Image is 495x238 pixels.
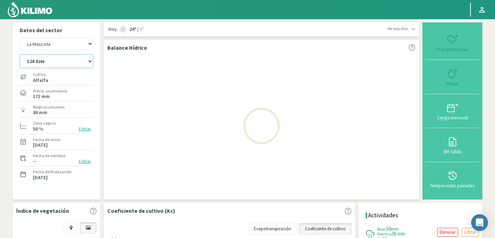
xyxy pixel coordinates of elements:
img: Loading... [226,91,297,161]
div: BH Tabla [428,149,477,154]
label: Precip. acumulada [33,88,67,94]
span: | [137,26,138,33]
span: Hoy [107,26,117,33]
span: Efectiva [377,231,392,237]
button: Editar [77,157,93,166]
span: 56 [386,225,391,232]
span: 9º [138,26,144,33]
a: Evapotranspiración [248,223,297,235]
strong: 24º [129,26,136,32]
div: Riego [428,81,477,86]
a: Coeficiente de cultivo [299,223,352,235]
label: Alfalfa [33,78,48,83]
label: [DATE] [33,143,48,147]
label: Cultivo [33,71,48,78]
button: Editar [462,228,479,237]
button: Temporadas pasadas [426,162,479,196]
div: Carga mensual [428,115,477,120]
button: Eliminar [437,228,458,237]
span: mm [391,226,399,232]
button: Riego [426,60,479,94]
p: Editar [464,228,476,236]
p: Coeficiente de cultivo (Kc) [107,206,175,215]
p: Balance Hídrico [107,43,147,52]
span: Ver más días [387,26,408,32]
label: Fecha de inicio [33,136,60,143]
p: Eliminar [440,228,456,236]
label: Riego acumulado [33,104,65,110]
div: Open Intercom Messenger [471,214,488,231]
div: Temporadas pasadas [428,183,477,188]
img: Kilimo [7,1,53,18]
label: Fecha de finalización [33,169,72,175]
label: Fecha de siembra [33,153,65,159]
label: [DATE] [33,175,48,180]
label: 50 % [33,127,43,131]
button: BH Tabla [426,128,479,162]
button: Precipitaciones [426,26,479,60]
label: -- [33,159,36,163]
button: Carga mensual [426,94,479,128]
p: Datos del sector [20,26,93,34]
div: Precipitaciones [428,47,477,52]
label: Zona segura [33,120,56,126]
label: 80 mm [33,110,47,115]
label: 172 mm [33,94,50,99]
h4: Actividades [368,212,398,219]
p: Índice de vegetación [16,206,69,215]
span: 36 mm [392,230,405,237]
button: Editar [77,125,93,133]
span: Real: [377,226,386,232]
